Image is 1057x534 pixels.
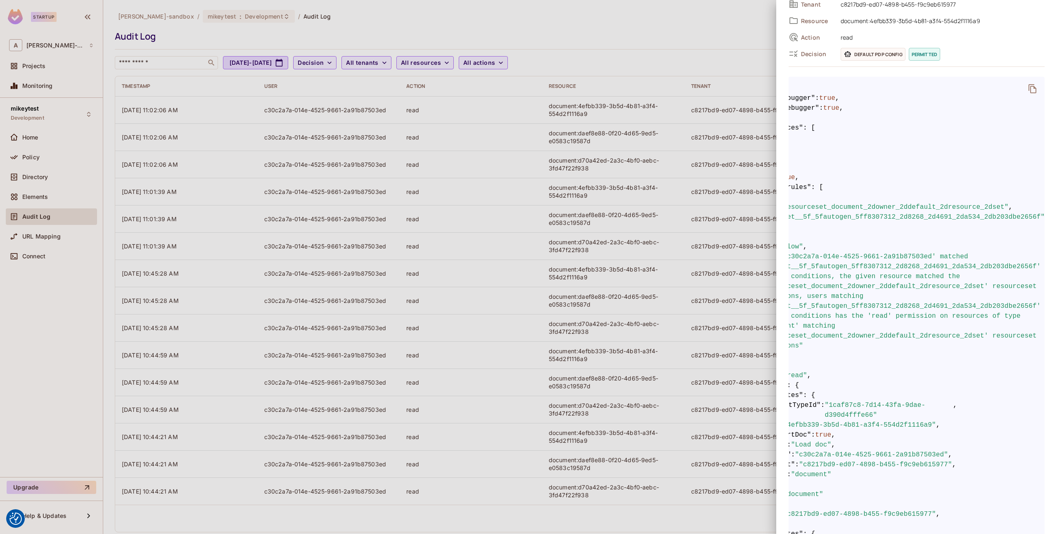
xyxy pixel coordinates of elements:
span: , [803,242,807,252]
span: : { [803,390,815,400]
span: : [821,400,825,420]
span: { [701,192,957,202]
button: delete [1023,79,1043,99]
span: : [787,470,791,480]
span: , [807,371,811,380]
span: document:4efbb339-3b5d-4b81-a3f4-554d2f1116a9 [837,16,1045,26]
span: }, [701,499,957,509]
span: : [787,440,791,450]
span: Action [801,33,834,41]
span: , [839,103,844,113]
span: , [936,420,940,430]
span: "allow" [775,242,803,252]
span: "resourceset_document_2downer_2ddefault_2dresource_2dset" [779,202,1009,212]
span: , [953,400,957,420]
span: true [823,103,839,113]
span: Default PDP config [841,48,905,61]
span: read [837,32,1045,42]
span: , [948,450,952,460]
span: Tenant [801,0,834,8]
span: : [791,450,795,460]
span: : [815,93,819,103]
span: "read" [783,371,807,380]
span: , [831,430,835,440]
span: }, [701,351,957,361]
span: "1caf87c8-7d14-43fa-9dae-d390d4fffe66" [825,400,953,420]
img: Revisit consent button [9,513,22,525]
button: Consent Preferences [9,513,22,525]
span: , [952,460,956,470]
span: "4efbb339-3b5d-4b81-a3f4-554d2f1116a9" [783,420,936,430]
span: ], [701,143,957,153]
span: permitted [909,48,940,61]
span: : { [787,380,799,390]
span: true [819,93,835,103]
span: , [936,509,940,519]
span: : [ [803,123,815,133]
span: , [1008,202,1012,212]
span: "Load doc" [791,440,832,450]
span: , [795,172,799,182]
span: "c8217bd9-ed07-4898-b455-f9c9eb615977" [783,509,936,519]
span: "document" [791,470,832,480]
span: Resource [801,17,834,25]
span: , [835,93,839,103]
span: "documentTypeId" [756,400,821,420]
span: "document" [783,489,823,499]
span: : [ [811,182,823,192]
span: : [795,460,799,470]
span: "user 'c30c2a7a-014e-4525-9661-2a91b87503ed' matched 'userset__5f_5fautogen_5ff8307312_2d8268_2d4... [759,252,1041,351]
span: ], [701,232,957,242]
span: true [815,430,831,440]
span: "c8217bd9-ed07-4898-b455-f9c9eb615977" [799,460,952,470]
span: "userset__5f_5fautogen_5ff8307312_2d8268_2d4691_2da534_2db203dbe2656f" [763,212,1045,222]
span: "c30c2a7a-014e-4525-9661-2a91b87503ed" [795,450,948,460]
span: }, [701,480,957,489]
span: , [831,440,835,450]
span: } [701,222,957,232]
span: : [811,430,815,440]
span: : [819,103,823,113]
span: Decision [801,50,834,58]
